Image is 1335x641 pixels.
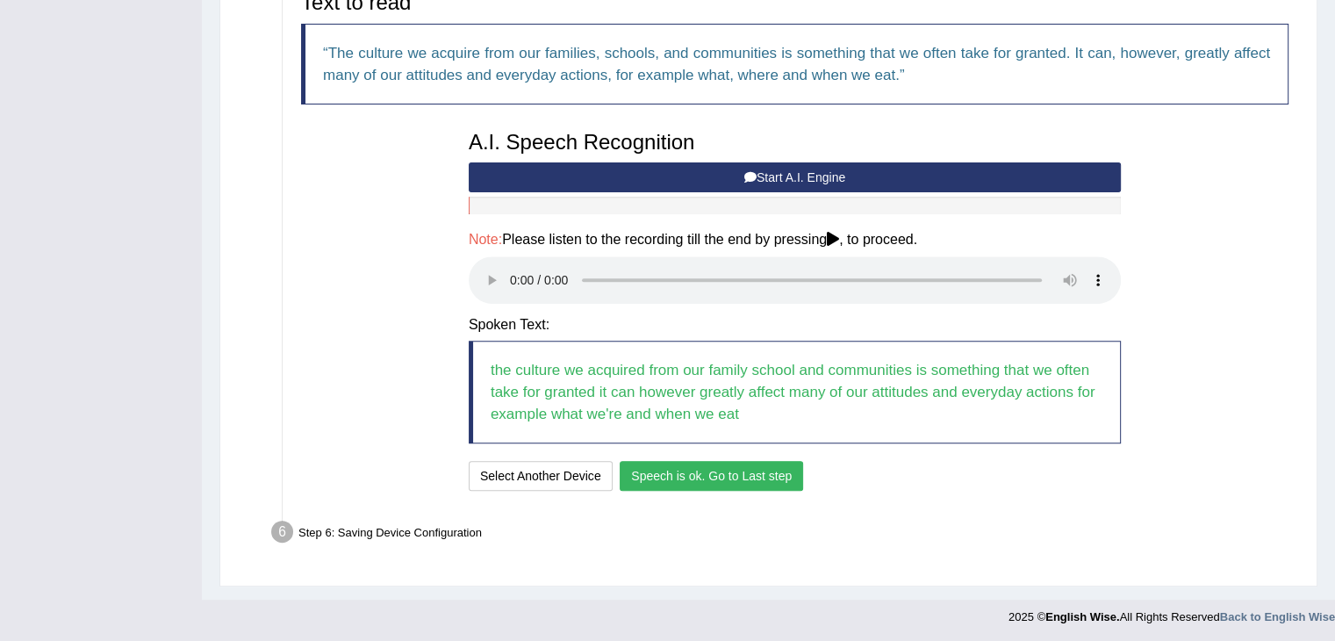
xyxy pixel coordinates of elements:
[469,131,1121,154] h3: A.I. Speech Recognition
[469,232,502,247] span: Note:
[1045,610,1119,623] strong: English Wise.
[469,461,613,491] button: Select Another Device
[263,515,1309,554] div: Step 6: Saving Device Configuration
[1008,600,1335,625] div: 2025 © All Rights Reserved
[323,45,1270,83] q: The culture we acquire from our families, schools, and communities is something that we often tak...
[469,341,1121,443] blockquote: the culture we acquired from our family school and communities is something that we often take fo...
[469,317,1121,333] h4: Spoken Text:
[469,232,1121,248] h4: Please listen to the recording till the end by pressing , to proceed.
[620,461,803,491] button: Speech is ok. Go to Last step
[469,162,1121,192] button: Start A.I. Engine
[1220,610,1335,623] a: Back to English Wise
